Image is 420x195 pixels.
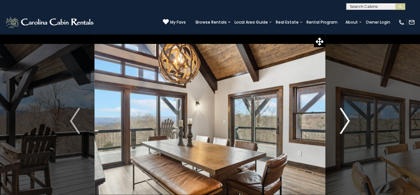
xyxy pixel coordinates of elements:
[340,108,350,134] img: arrow
[231,18,271,27] a: Local Area Guide
[409,19,415,26] img: mail-regular-white.png
[170,19,186,25] span: My Favs
[398,19,405,26] img: phone-regular-white.png
[163,19,186,26] a: My Favs
[342,18,361,27] a: About
[362,18,394,27] a: Owner Login
[303,18,341,27] a: Rental Program
[70,108,80,134] img: arrow
[192,18,230,27] a: Browse Rentals
[272,18,302,27] a: Real Estate
[5,16,96,29] img: White-1-2.png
